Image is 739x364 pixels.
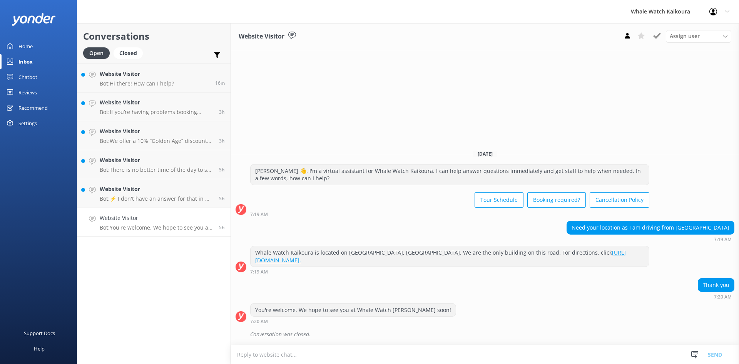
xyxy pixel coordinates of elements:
[666,30,731,42] div: Assign User
[590,192,649,208] button: Cancellation Policy
[219,109,225,115] span: Sep 15 2025 10:11am (UTC +12:00) Pacific/Auckland
[18,69,37,85] div: Chatbot
[670,32,700,40] span: Assign user
[250,212,268,217] strong: 7:19 AM
[239,32,284,42] h3: Website Visitor
[18,116,37,131] div: Settings
[567,237,734,242] div: Sep 15 2025 07:19am (UTC +12:00) Pacific/Auckland
[18,54,33,69] div: Inbox
[100,109,213,116] p: Bot: If you’re having problems booking online, please email your request to [EMAIL_ADDRESS][DOMAI...
[250,319,456,324] div: Sep 15 2025 07:20am (UTC +12:00) Pacific/Auckland
[251,246,649,267] div: Whale Watch Kaikoura is located on [GEOGRAPHIC_DATA], [GEOGRAPHIC_DATA]. We are the only building...
[18,100,48,116] div: Recommend
[100,214,213,222] h4: Website Visitor
[250,328,734,341] div: Conversation was closed.
[100,138,213,144] p: Bot: We offer a 10% “Golden Age” discount for passengers over 65. The discount applies to the car...
[714,237,732,242] strong: 7:19 AM
[527,192,586,208] button: Booking required?
[100,98,213,107] h4: Website Visitor
[255,249,626,264] a: [URL][DOMAIN_NAME].
[18,85,37,100] div: Reviews
[219,138,225,144] span: Sep 15 2025 10:01am (UTC +12:00) Pacific/Auckland
[77,150,231,179] a: Website VisitorBot:There is no better time of the day to see whales; they can be seen all year ro...
[714,295,732,299] strong: 7:20 AM
[114,49,147,57] a: Closed
[567,221,734,234] div: Need your location as I am driving from [GEOGRAPHIC_DATA]
[100,127,213,136] h4: Website Visitor
[83,49,114,57] a: Open
[250,269,649,274] div: Sep 15 2025 07:19am (UTC +12:00) Pacific/Auckland
[251,164,649,185] div: [PERSON_NAME] 👋, I'm a virtual assistant for Whale Watch Kaikoura. I can help answer questions im...
[100,70,174,78] h4: Website Visitor
[236,328,734,341] div: 2025-09-15T01:18:01.883
[475,192,523,208] button: Tour Schedule
[100,166,213,173] p: Bot: There is no better time of the day to see whales; they can be seen all year round.
[100,156,213,164] h4: Website Visitor
[77,64,231,92] a: Website VisitorBot:Hi there! How can I help?16m
[698,278,734,292] div: Thank you
[100,195,213,202] p: Bot: ⚡ I don't have an answer for that in my knowledge base. Please try and rephrase your questio...
[215,80,225,86] span: Sep 15 2025 01:01pm (UTC +12:00) Pacific/Auckland
[100,224,213,231] p: Bot: You're welcome. We hope to see you at Whale Watch [PERSON_NAME] soon!
[473,151,497,157] span: [DATE]
[219,166,225,173] span: Sep 15 2025 08:02am (UTC +12:00) Pacific/Auckland
[250,319,268,324] strong: 7:20 AM
[12,13,56,26] img: yonder-white-logo.png
[114,47,143,59] div: Closed
[77,92,231,121] a: Website VisitorBot:If you’re having problems booking online, please email your request to [EMAIL_...
[77,208,231,237] a: Website VisitorBot:You're welcome. We hope to see you at Whale Watch [PERSON_NAME] soon!5h
[698,294,734,299] div: Sep 15 2025 07:20am (UTC +12:00) Pacific/Auckland
[18,39,33,54] div: Home
[251,304,456,317] div: You're welcome. We hope to see you at Whale Watch [PERSON_NAME] soon!
[100,80,174,87] p: Bot: Hi there! How can I help?
[83,29,225,44] h2: Conversations
[250,211,649,217] div: Sep 15 2025 07:19am (UTC +12:00) Pacific/Auckland
[24,325,55,341] div: Support Docs
[34,341,45,356] div: Help
[219,195,225,202] span: Sep 15 2025 07:57am (UTC +12:00) Pacific/Auckland
[219,224,225,231] span: Sep 15 2025 07:20am (UTC +12:00) Pacific/Auckland
[250,270,268,274] strong: 7:19 AM
[77,179,231,208] a: Website VisitorBot:⚡ I don't have an answer for that in my knowledge base. Please try and rephras...
[77,121,231,150] a: Website VisitorBot:We offer a 10% “Golden Age” discount for passengers over 65. The discount appl...
[83,47,110,59] div: Open
[100,185,213,193] h4: Website Visitor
